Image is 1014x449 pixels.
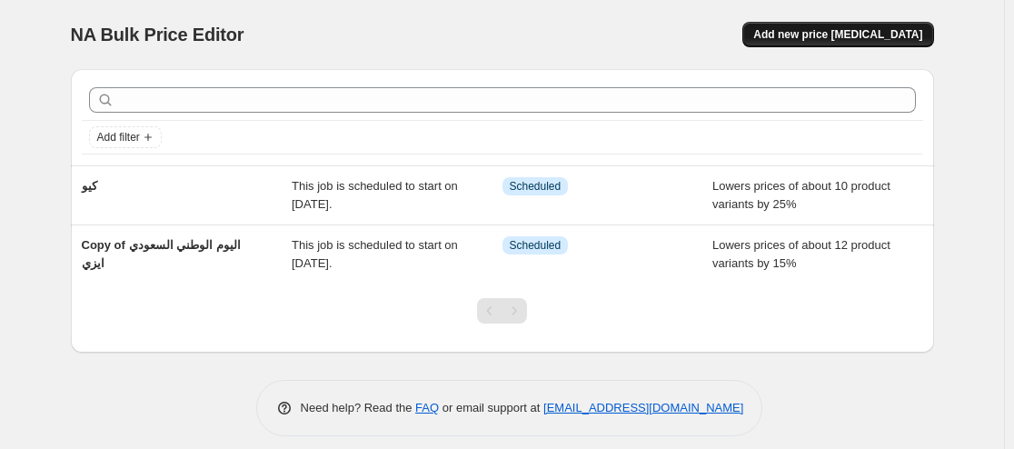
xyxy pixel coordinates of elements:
nav: Pagination [477,298,527,324]
span: Add filter [97,130,140,145]
span: Need help? Read the [301,401,416,414]
span: Add new price [MEDICAL_DATA] [753,27,922,42]
a: [EMAIL_ADDRESS][DOMAIN_NAME] [543,401,743,414]
span: Lowers prices of about 12 product variants by 15% [712,238,890,270]
a: FAQ [415,401,439,414]
span: كيو [82,179,97,193]
span: This job is scheduled to start on [DATE]. [292,179,458,211]
span: Scheduled [510,238,562,253]
button: Add filter [89,126,162,148]
span: NA Bulk Price Editor [71,25,244,45]
button: Add new price [MEDICAL_DATA] [742,22,933,47]
span: or email support at [439,401,543,414]
span: Scheduled [510,179,562,194]
span: Lowers prices of about 10 product variants by 25% [712,179,890,211]
span: Copy of اليوم الوطني السعودي ايزي [82,238,241,270]
span: This job is scheduled to start on [DATE]. [292,238,458,270]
